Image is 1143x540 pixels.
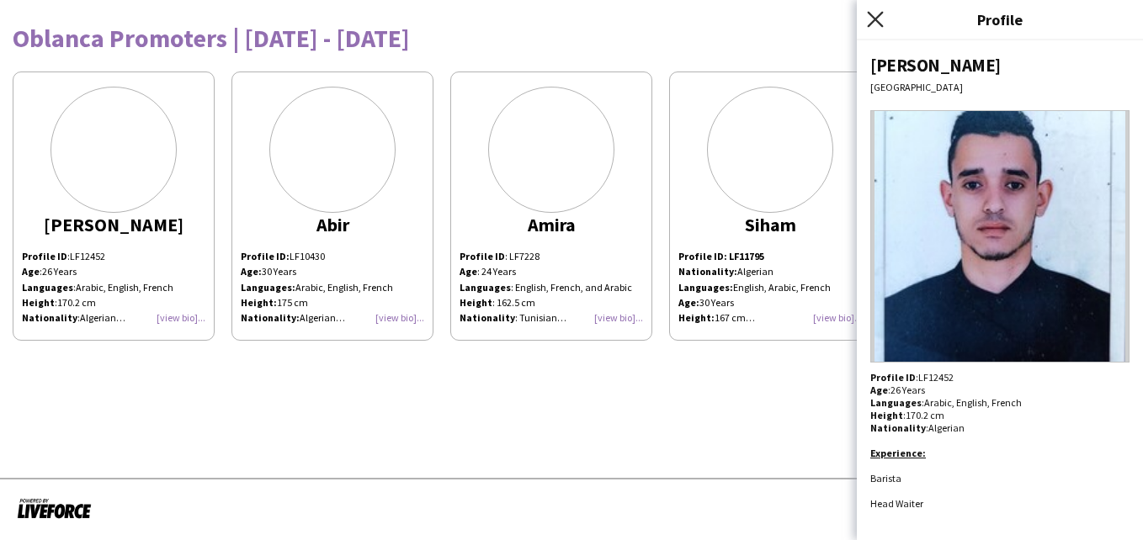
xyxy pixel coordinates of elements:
span: : [22,250,70,262]
p: 26 Years Arabic, English, French 170.2 cm Algerian [870,384,1130,434]
strong: Profile ID: [241,250,290,262]
span: : [22,265,42,278]
b: Profile ID [870,371,916,384]
img: Crew avatar or photo [870,110,1130,363]
span: : [870,371,918,384]
b: Age [870,384,888,396]
b: Height [22,296,55,309]
div: Siham [678,217,862,232]
b: Nationality [870,421,926,434]
li: Barista [870,472,1130,484]
div: : English, French, and Arabic [460,280,643,295]
div: : 24 Years [460,264,643,279]
b: Profile ID [22,250,67,262]
span: : [22,296,57,309]
div: Oblanca Promoters | [DATE] - [DATE] [13,25,1130,50]
strong: Age: [241,265,262,278]
p: Algerian English, Arabic, French 30 Years 167 cm [678,249,862,326]
span: : [22,311,80,324]
img: Powered by Liveforce [17,496,92,520]
span: : [870,384,890,396]
b: Languages [870,396,922,409]
strong: Profile ID: LF11795 [678,250,764,262]
div: [PERSON_NAME] [22,217,205,232]
strong: Height: [241,296,277,309]
strong: Height: [678,311,715,324]
p: 30 Years Arabic, English, French 175 cm Algerian [241,264,424,326]
p: LF12452 [22,249,205,264]
p: 26 Years Arabic, English, French 170.2 cm Algerian [22,264,205,326]
h3: Profile [857,8,1143,30]
div: [GEOGRAPHIC_DATA] [870,81,1130,93]
strong: Age: [678,296,699,309]
b: Age [22,265,40,278]
b: Languages [460,281,511,294]
span: : [870,421,928,434]
span: : [870,396,924,409]
b: Age [460,265,477,278]
div: [PERSON_NAME] [870,54,1130,77]
div: : 162.5 cm : Tunisian [460,295,643,326]
b: Experience: [870,447,926,459]
b: Height [460,296,492,309]
strong: Nationality: [678,265,737,278]
strong: Languages: [678,281,733,294]
p: LF12452 [870,371,1130,384]
span: : [870,409,906,421]
b: Nationality [22,311,77,324]
p: LF10430 [241,249,424,264]
strong: Languages: [241,281,295,294]
div: : LF7228 [460,249,643,264]
b: Languages [22,281,73,294]
div: Amira [460,217,643,232]
b: Nationality [460,311,515,324]
li: Head Waiter [870,497,1130,510]
span: : [22,281,76,294]
strong: Nationality: [241,311,300,324]
b: Profile ID [460,250,505,262]
b: Height [870,409,903,421]
div: Abir [241,217,424,232]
